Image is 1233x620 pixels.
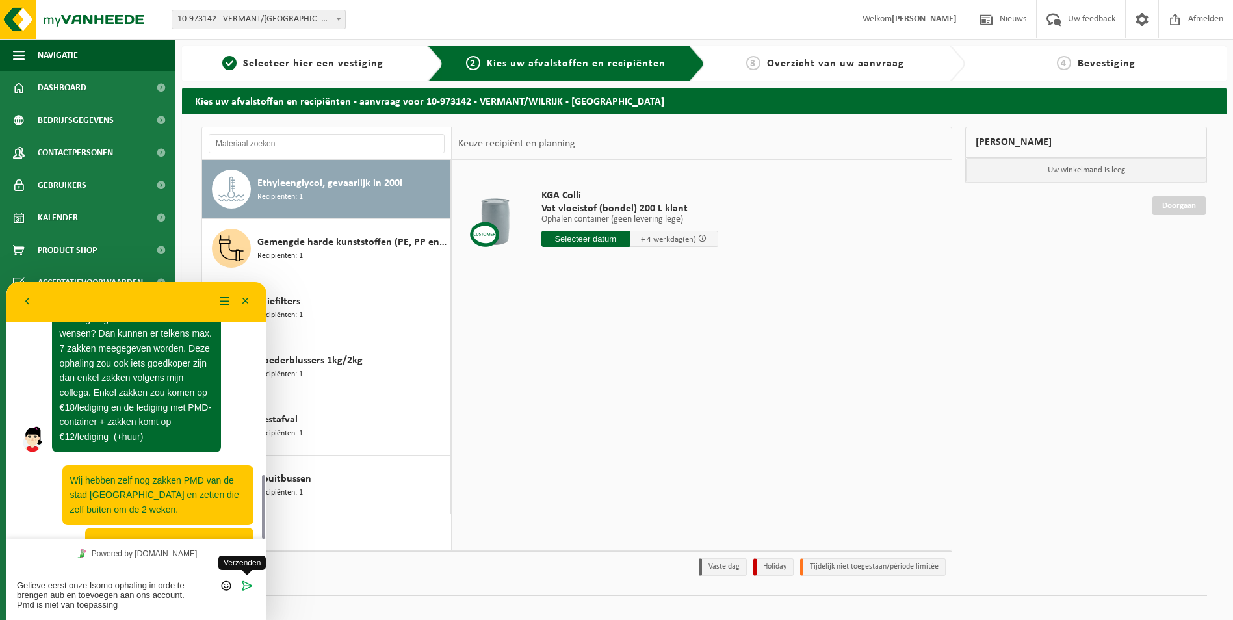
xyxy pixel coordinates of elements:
[202,219,451,278] button: Gemengde harde kunststoffen (PE, PP en PVC), recycleerbaar (industrieel) Recipiënten: 1
[38,39,78,71] span: Navigatie
[188,56,417,71] a: 1Selecteer hier een vestiging
[753,558,794,576] li: Holiday
[767,58,904,69] span: Overzicht van uw aanvraag
[257,368,303,381] span: Recipiënten: 1
[38,169,86,201] span: Gebruikers
[257,412,298,428] span: Restafval
[202,396,451,456] button: Restafval Recipiënten: 1
[38,201,78,234] span: Kalender
[172,10,345,29] span: 10-973142 - VERMANT/WILRIJK - WILRIJK
[746,56,760,70] span: 3
[641,235,696,244] span: + 4 werkdag(en)
[231,297,250,310] button: Verzenden
[38,104,114,136] span: Bedrijfsgegevens
[800,558,946,576] li: Tijdelijk niet toegestaan/période limitée
[257,294,300,309] span: Oliefilters
[38,136,113,169] span: Contactpersonen
[202,337,451,396] button: Poederblussers 1kg/2kg Recipiënten: 1
[243,58,383,69] span: Selecteer hier een vestiging
[966,158,1206,183] p: Uw winkelmand is leeg
[541,215,718,224] p: Ophalen container (geen levering lege)
[257,471,311,487] span: Spuitbussen
[1057,56,1071,70] span: 4
[257,428,303,440] span: Recipiënten: 1
[1078,58,1136,69] span: Bevestiging
[182,88,1227,113] h2: Kies uw afvalstoffen en recipiënten - aanvraag voor 10-973142 - VERMANT/WILRIJK - [GEOGRAPHIC_DATA]
[466,56,480,70] span: 2
[257,175,402,191] span: Ethyleenglycol, gevaarlijk in 200l
[257,487,303,499] span: Recipiënten: 1
[487,58,666,69] span: Kies uw afvalstoffen en recipiënten
[210,297,229,310] button: Emoji invoeren
[965,127,1207,158] div: [PERSON_NAME]
[892,14,957,24] strong: [PERSON_NAME]
[172,10,346,29] span: 10-973142 - VERMANT/WILRIJK - WILRIJK
[257,250,303,263] span: Recipiënten: 1
[257,353,363,368] span: Poederblussers 1kg/2kg
[452,127,582,160] div: Keuze recipiënt en planning
[209,134,445,153] input: Materiaal zoeken
[257,309,303,322] span: Recipiënten: 1
[222,56,237,70] span: 1
[1152,196,1206,215] a: Doorgaan
[202,456,451,514] button: Spuitbussen Recipiënten: 1
[210,297,229,310] div: Group of buttons
[6,282,266,620] iframe: chat widget
[202,160,451,219] button: Ethyleenglycol, gevaarlijk in 200l Recipiënten: 1
[38,71,86,104] span: Dashboard
[38,234,97,266] span: Product Shop
[541,202,718,215] span: Vat vloeistof (bondel) 200 L klant
[257,235,447,250] span: Gemengde harde kunststoffen (PE, PP en PVC), recycleerbaar (industrieel)
[212,274,259,288] span: Verzenden
[202,278,451,337] button: Oliefilters Recipiënten: 1
[541,189,718,202] span: KGA Colli
[38,266,143,299] span: Acceptatievoorwaarden
[257,191,303,203] span: Recipiënten: 1
[541,231,630,247] input: Selecteer datum
[699,558,747,576] li: Vaste dag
